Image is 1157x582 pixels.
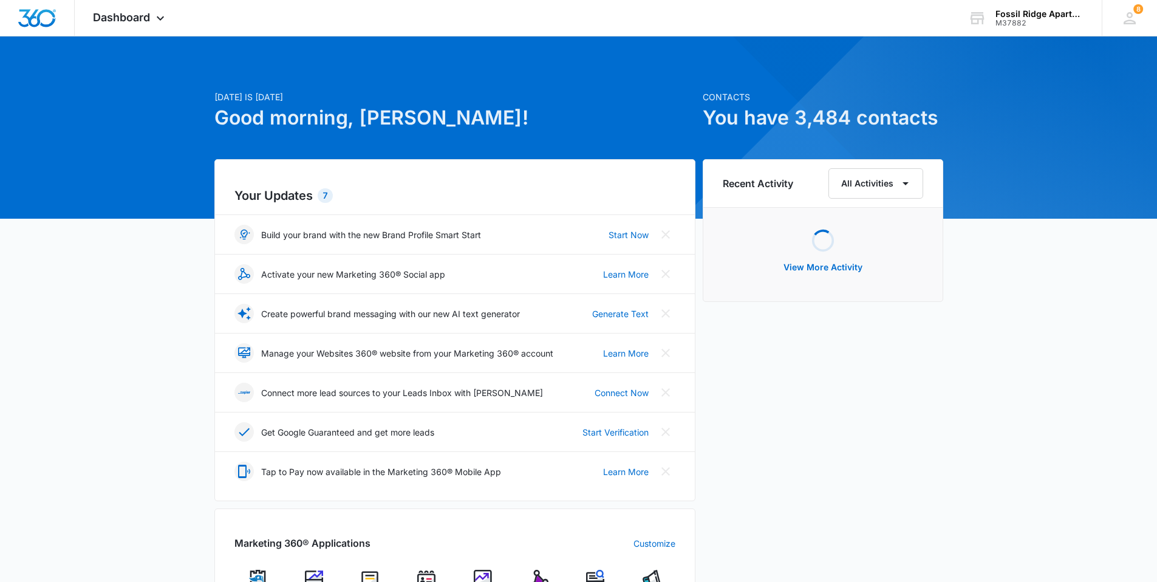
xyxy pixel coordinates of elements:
[318,188,333,203] div: 7
[603,465,649,478] a: Learn More
[703,91,943,103] p: Contacts
[582,426,649,439] a: Start Verification
[93,11,150,24] span: Dashboard
[633,537,675,550] a: Customize
[214,91,695,103] p: [DATE] is [DATE]
[771,253,875,282] button: View More Activity
[261,268,445,281] p: Activate your new Marketing 360® Social app
[609,228,649,241] a: Start Now
[656,422,675,442] button: Close
[1133,4,1143,14] div: notifications count
[656,304,675,323] button: Close
[261,347,553,360] p: Manage your Websites 360® website from your Marketing 360® account
[261,426,434,439] p: Get Google Guaranteed and get more leads
[261,465,501,478] p: Tap to Pay now available in the Marketing 360® Mobile App
[261,307,520,320] p: Create powerful brand messaging with our new AI text generator
[656,264,675,284] button: Close
[828,168,923,199] button: All Activities
[723,176,793,191] h6: Recent Activity
[995,9,1084,19] div: account name
[592,307,649,320] a: Generate Text
[261,386,543,399] p: Connect more lead sources to your Leads Inbox with [PERSON_NAME]
[703,103,943,132] h1: You have 3,484 contacts
[656,225,675,244] button: Close
[234,536,370,550] h2: Marketing 360® Applications
[595,386,649,399] a: Connect Now
[214,103,695,132] h1: Good morning, [PERSON_NAME]!
[656,462,675,481] button: Close
[603,268,649,281] a: Learn More
[234,187,675,205] h2: Your Updates
[261,228,481,241] p: Build your brand with the new Brand Profile Smart Start
[656,343,675,363] button: Close
[603,347,649,360] a: Learn More
[1133,4,1143,14] span: 8
[656,383,675,402] button: Close
[995,19,1084,27] div: account id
